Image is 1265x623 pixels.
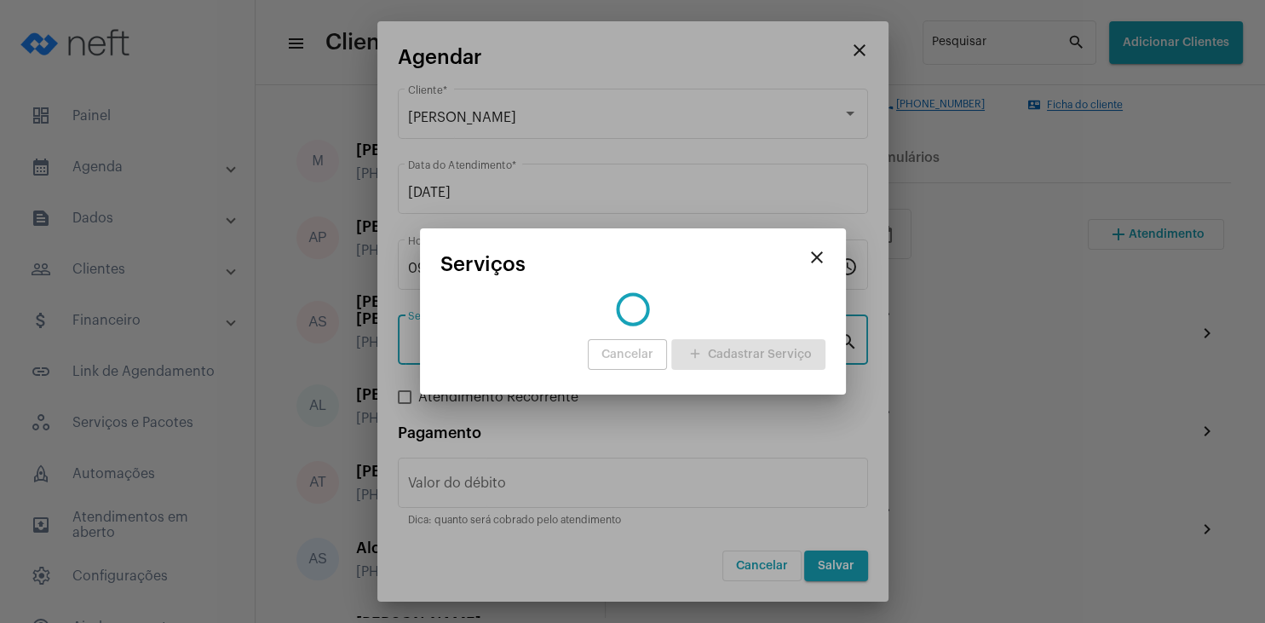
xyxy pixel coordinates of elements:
mat-icon: close [807,247,827,268]
span: Serviços [440,253,526,275]
span: Cancelar [601,349,653,361]
span: Cadastrar Serviço [685,349,812,361]
mat-icon: add [685,343,705,366]
button: Cancelar [588,339,667,370]
button: Cadastrar Serviço [671,339,825,370]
